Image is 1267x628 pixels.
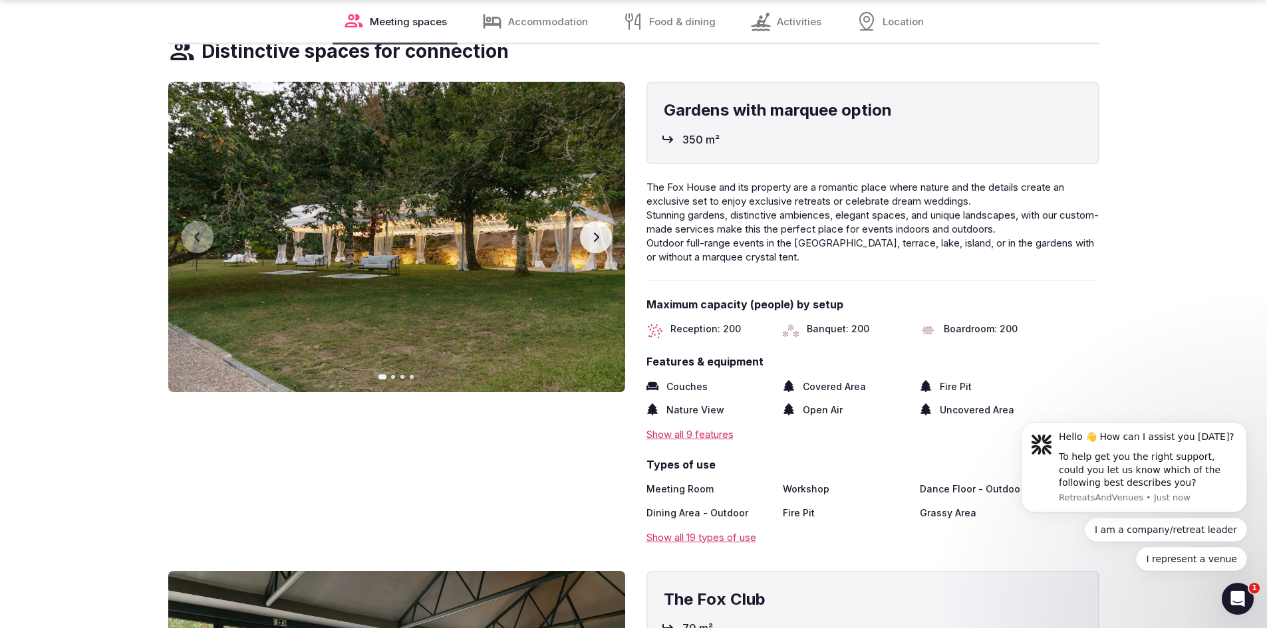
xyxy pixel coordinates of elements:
span: Nature View [666,403,724,417]
span: Meeting spaces [370,15,447,29]
button: Go to slide 2 [391,375,395,379]
span: Workshop [783,482,829,496]
span: Maximum capacity (people) by setup [646,297,1099,312]
span: Meeting Room [646,482,714,496]
span: Dining Area - Outdoor [646,506,748,520]
span: Accommodation [508,15,588,29]
div: Show all 9 features [646,427,1099,441]
span: Reception: 200 [670,322,741,338]
span: Location [883,15,924,29]
iframe: Intercom notifications message [1001,405,1267,621]
span: 1 [1249,583,1260,593]
span: Fire Pit [783,506,815,520]
img: Gallery image 1 [168,82,625,392]
span: Couches [666,380,708,393]
button: Go to slide 3 [400,375,404,379]
button: Go to slide 1 [378,374,387,379]
span: Stunning gardens, distinctive ambiences, elegant spaces, and unique landscapes, with our custom-m... [646,209,1099,235]
div: Show all 19 types of use [646,530,1099,544]
button: Go to slide 4 [410,375,414,379]
span: Types of use [646,457,1099,472]
iframe: Intercom live chat [1222,583,1254,615]
span: Food & dining [649,15,716,29]
span: 350 m² [682,132,720,147]
h3: Distinctive spaces for connection [202,39,509,64]
span: Banquet: 200 [807,322,869,338]
span: Grassy Area [920,506,976,520]
span: Open Air [803,403,843,417]
span: Features & equipment [646,354,1099,369]
h4: The Fox Club [664,588,1082,611]
h4: Gardens with marquee option [664,99,1082,122]
span: Boardroom: 200 [944,322,1018,338]
span: Uncovered Area [940,403,1014,417]
span: Fire Pit [940,380,972,393]
span: The Fox House and its property are a romantic place where nature and the details create an exclus... [646,181,1064,207]
span: Covered Area [803,380,866,393]
span: Dance Floor - Outdoor [920,482,1024,496]
span: Activities [777,15,821,29]
span: Outdoor full-range events in the [GEOGRAPHIC_DATA], terrace, lake, island, or in the gardens with... [646,237,1094,263]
